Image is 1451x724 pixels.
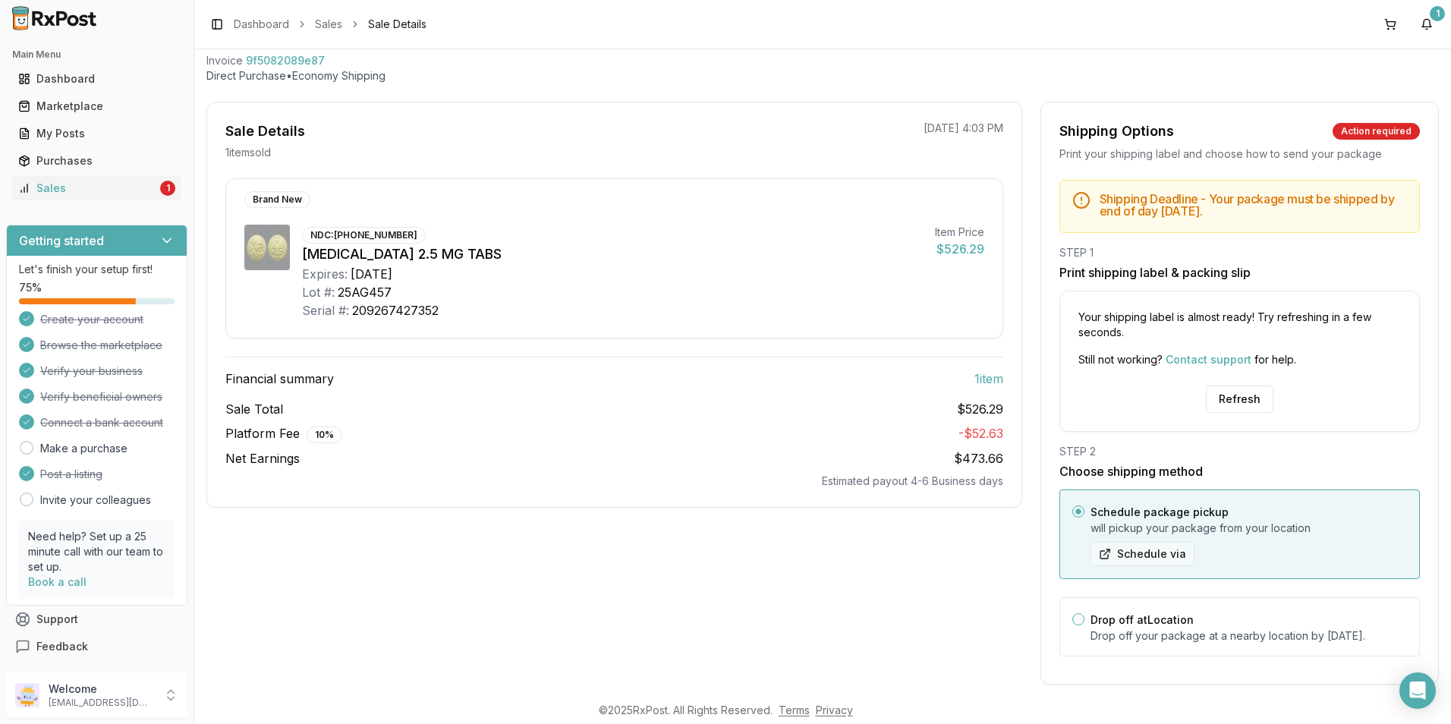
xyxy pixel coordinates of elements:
nav: breadcrumb [234,17,426,32]
div: 209267427352 [352,301,439,320]
p: [DATE] 4:03 PM [924,121,1003,136]
div: Purchases [18,153,175,168]
div: Shipping Options [1059,121,1174,142]
div: NDC: [PHONE_NUMBER] [302,227,426,244]
div: 25AG457 [338,283,392,301]
div: Dashboard [18,71,175,87]
div: Brand New [244,191,310,208]
p: [EMAIL_ADDRESS][DOMAIN_NAME] [49,697,154,709]
a: Book a call [28,575,87,588]
p: Welcome [49,682,154,697]
div: Expires: [302,265,348,283]
button: Dashboard [6,67,187,91]
p: Direct Purchase • Economy Shipping [206,68,1439,83]
p: will pickup your package from your location [1091,521,1407,536]
a: Invite your colleagues [40,493,151,508]
div: 10 % [307,427,342,443]
a: Dashboard [234,17,289,32]
img: RxPost Logo [6,6,103,30]
div: Print your shipping label and choose how to send your package [1059,146,1420,162]
span: - $52.63 [958,426,1003,441]
div: Action required [1333,123,1420,140]
p: Drop off your package at a nearby location by [DATE] . [1091,628,1407,644]
div: Lot #: [302,283,335,301]
span: Create your account [40,312,143,327]
div: 1 [160,181,175,196]
div: My Posts [18,126,175,141]
div: Sale Details [225,121,305,142]
span: Post a listing [40,467,102,482]
div: Marketplace [18,99,175,114]
img: Xarelto 2.5 MG TABS [244,225,290,270]
button: 1 [1415,12,1439,36]
span: $473.66 [954,451,1003,466]
div: Invoice [206,53,243,68]
a: Sales [315,17,342,32]
span: Sale Details [368,17,426,32]
button: Marketplace [6,94,187,118]
div: STEP 1 [1059,245,1420,260]
div: [DATE] [351,265,392,283]
span: Financial summary [225,370,334,388]
a: Purchases [12,147,181,175]
button: Feedback [6,633,187,660]
div: Estimated payout 4-6 Business days [225,474,1003,489]
img: User avatar [15,683,39,707]
h3: Getting started [19,231,104,250]
div: [MEDICAL_DATA] 2.5 MG TABS [302,244,923,265]
div: STEP 2 [1059,444,1420,459]
a: Terms [779,704,810,716]
a: Marketplace [12,93,181,120]
h2: Main Menu [12,49,181,61]
h5: Shipping Deadline - Your package must be shipped by end of day [DATE] . [1100,193,1407,217]
label: Schedule package pickup [1091,505,1229,518]
span: Connect a bank account [40,415,163,430]
div: Open Intercom Messenger [1399,672,1436,709]
span: $526.29 [957,400,1003,418]
p: 1 item sold [225,145,271,160]
span: Feedback [36,639,88,654]
span: Verify your business [40,364,143,379]
a: My Posts [12,120,181,147]
h3: Print shipping label & packing slip [1059,263,1420,282]
span: 1 item [974,370,1003,388]
div: Sales [18,181,157,196]
a: Dashboard [12,65,181,93]
div: $526.29 [935,240,984,258]
p: Your shipping label is almost ready! Try refreshing in a few seconds. [1078,310,1401,340]
p: Still not working? for help. [1078,352,1401,367]
label: Drop off at Location [1091,613,1194,626]
p: Let's finish your setup first! [19,262,175,277]
button: Sales1 [6,176,187,200]
button: My Posts [6,121,187,146]
div: Serial #: [302,301,349,320]
span: 9f5082089e87 [246,53,325,68]
button: Support [6,606,187,633]
span: 75 % [19,280,42,295]
div: 1 [1430,6,1445,21]
div: Item Price [935,225,984,240]
span: Platform Fee [225,424,342,443]
a: Sales1 [12,175,181,202]
a: Make a purchase [40,441,127,456]
button: Purchases [6,149,187,173]
a: Privacy [816,704,853,716]
button: Refresh [1206,386,1273,413]
p: Need help? Set up a 25 minute call with our team to set up. [28,529,165,574]
span: Verify beneficial owners [40,389,162,404]
span: Sale Total [225,400,283,418]
button: Schedule via [1091,542,1194,566]
h3: Choose shipping method [1059,462,1420,480]
span: Browse the marketplace [40,338,162,353]
span: Net Earnings [225,449,300,467]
